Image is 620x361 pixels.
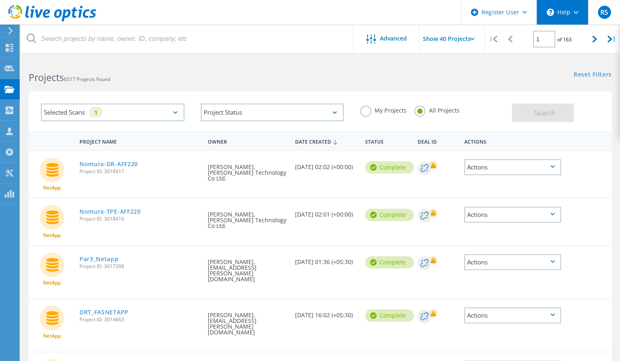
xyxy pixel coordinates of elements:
span: NetApp [43,233,61,238]
span: Project ID: 3014663 [79,317,200,322]
a: Reset Filters [574,72,612,79]
div: Actions [464,207,561,223]
span: NetApp [43,334,61,338]
div: Deal Id [413,133,460,149]
div: [DATE] 16:02 (+05:30) [291,299,361,326]
div: Project Status [201,104,344,121]
div: [DATE] 02:02 (+00:00) [291,151,361,178]
div: Project Name [75,133,204,149]
span: RS [600,9,608,16]
span: of 163 [557,36,572,43]
a: Nomura-TPE-AFF220 [79,209,141,214]
span: NetApp [43,280,61,285]
div: Owner [204,133,291,149]
a: Nomura-DR-AFF220 [79,161,138,167]
div: [PERSON_NAME], [EMAIL_ADDRESS][PERSON_NAME][DOMAIN_NAME] [204,299,291,343]
label: All Projects [414,106,459,113]
label: My Projects [360,106,406,113]
b: Projects [29,71,64,84]
span: Search [534,108,555,117]
div: Actions [464,254,561,270]
input: Search projects by name, owner, ID, company, etc [20,25,354,53]
a: Live Optics Dashboard [8,17,96,23]
a: Par3_Netapp [79,256,119,262]
div: Complete [365,161,414,174]
div: 1 [89,107,103,118]
span: Project ID: 3018417 [79,169,200,174]
div: [DATE] 02:01 (+00:00) [291,199,361,226]
div: Actions [460,133,565,149]
span: Project ID: 3017398 [79,264,200,269]
div: Date Created [291,133,361,149]
div: Complete [365,209,414,221]
a: DRT_FASNETAPP [79,309,129,315]
div: [PERSON_NAME], [PERSON_NAME] Technology Co Ltd. [204,151,291,190]
span: 6517 Projects Found [64,76,110,83]
div: Actions [464,159,561,175]
div: [DATE] 01:36 (+05:30) [291,246,361,273]
div: Complete [365,256,414,268]
div: | [485,25,502,54]
div: | [603,25,620,54]
div: [PERSON_NAME], [EMAIL_ADDRESS][PERSON_NAME][DOMAIN_NAME] [204,246,291,290]
svg: \n [547,9,554,16]
div: [PERSON_NAME], [PERSON_NAME] Technology Co Ltd. [204,199,291,237]
span: Project ID: 3018416 [79,217,200,221]
div: Complete [365,309,414,322]
span: Advanced [380,36,407,41]
button: Search [512,104,574,122]
div: Selected Scans [41,104,184,121]
span: NetApp [43,185,61,190]
div: Actions [464,307,561,323]
div: Status [361,133,413,149]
